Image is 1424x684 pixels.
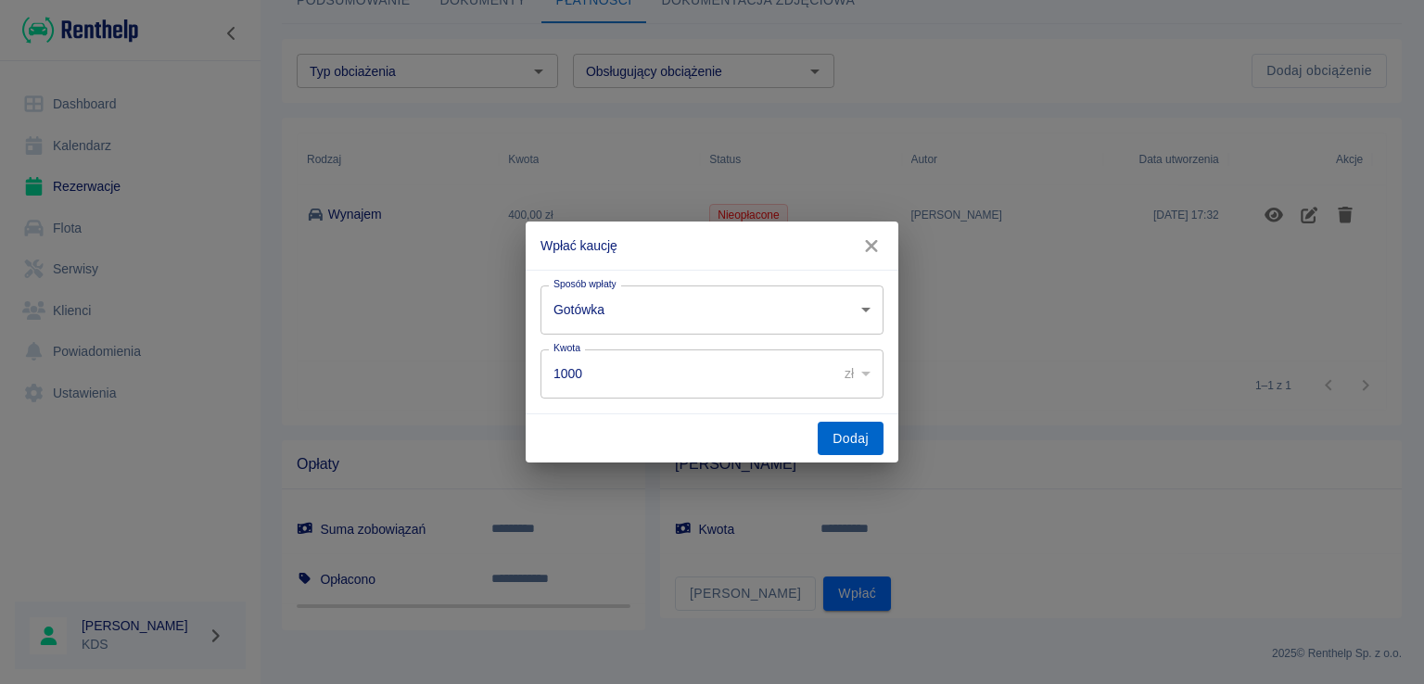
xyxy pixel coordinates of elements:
[832,349,884,399] div: zł
[818,422,884,456] button: Dodaj
[553,277,617,291] label: Sposób wpłaty
[553,341,580,355] label: Kwota
[540,285,884,335] div: Gotówka
[526,222,898,270] h2: Wpłać kaucję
